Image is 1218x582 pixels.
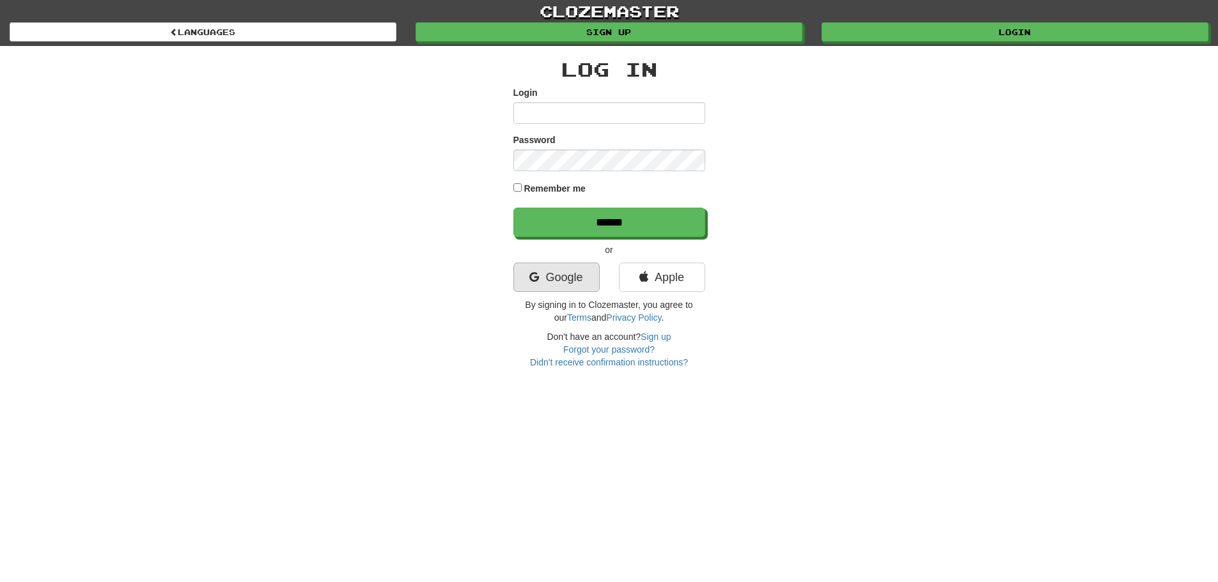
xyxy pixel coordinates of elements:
[563,344,655,355] a: Forgot your password?
[513,86,538,99] label: Login
[513,59,705,80] h2: Log In
[641,332,671,342] a: Sign up
[619,263,705,292] a: Apple
[524,182,586,195] label: Remember me
[10,22,396,42] a: Languages
[530,357,688,367] a: Didn't receive confirmation instructions?
[513,263,600,292] a: Google
[822,22,1208,42] a: Login
[567,312,591,323] a: Terms
[513,298,705,324] p: By signing in to Clozemaster, you agree to our and .
[513,330,705,369] div: Don't have an account?
[513,134,556,146] label: Password
[606,312,661,323] a: Privacy Policy
[416,22,802,42] a: Sign up
[513,243,705,256] p: or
